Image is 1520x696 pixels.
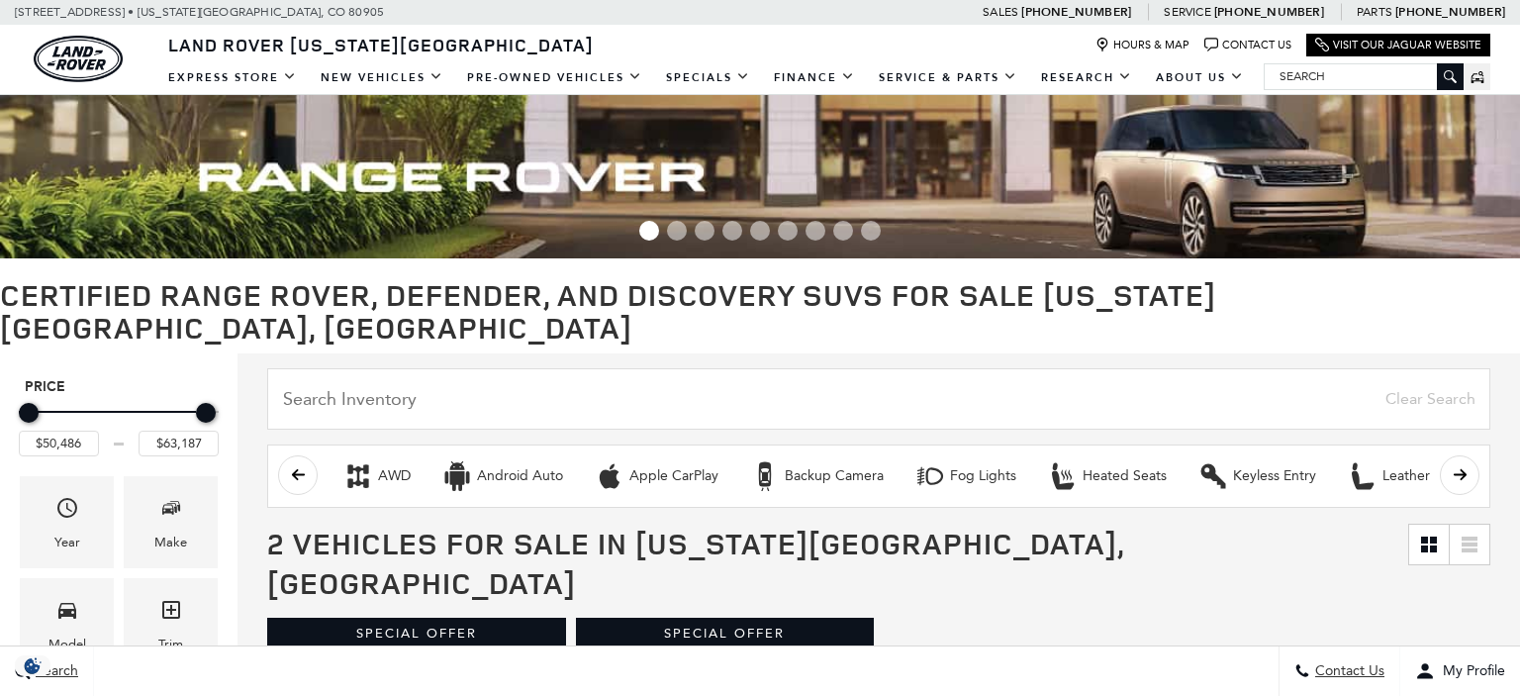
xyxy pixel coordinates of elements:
[833,221,853,241] span: Go to slide 8
[20,476,114,568] div: YearYear
[904,455,1027,497] button: Fog LightsFog Lights
[10,655,55,676] section: Click to Open Cookie Consent Modal
[1440,455,1479,495] button: scroll right
[1337,455,1478,497] button: Leather SeatsLeather Seats
[55,593,79,634] span: Model
[915,461,945,491] div: Fog Lights
[20,578,114,670] div: ModelModel
[750,221,770,241] span: Go to slide 5
[10,655,55,676] img: Opt-Out Icon
[1204,38,1291,52] a: Contact Us
[1315,38,1481,52] a: Visit Our Jaguar Website
[861,221,881,241] span: Go to slide 9
[378,467,411,485] div: AWD
[654,60,762,95] a: Specials
[267,618,566,649] div: Special Offer
[750,461,780,491] div: Backup Camera
[168,33,594,56] span: Land Rover [US_STATE][GEOGRAPHIC_DATA]
[154,532,187,553] div: Make
[595,461,624,491] div: Apple CarPlay
[477,467,563,485] div: Android Auto
[1048,461,1078,491] div: Heated Seats
[48,634,86,655] div: Model
[950,467,1016,485] div: Fog Lights
[455,60,654,95] a: Pre-Owned Vehicles
[332,455,422,497] button: AWDAWD
[309,60,455,95] a: New Vehicles
[431,455,574,497] button: Android AutoAndroid Auto
[1265,64,1463,88] input: Search
[1021,4,1131,20] a: [PHONE_NUMBER]
[1395,4,1505,20] a: [PHONE_NUMBER]
[343,461,373,491] div: AWD
[762,60,867,95] a: Finance
[1083,467,1167,485] div: Heated Seats
[55,491,79,532] span: Year
[19,431,99,456] input: Minimum
[1029,60,1144,95] a: Research
[983,5,1018,19] span: Sales
[1095,38,1189,52] a: Hours & Map
[267,523,1124,603] span: 2 Vehicles for Sale in [US_STATE][GEOGRAPHIC_DATA], [GEOGRAPHIC_DATA]
[722,221,742,241] span: Go to slide 4
[667,221,687,241] span: Go to slide 2
[54,532,80,553] div: Year
[267,368,1490,430] input: Search Inventory
[278,455,318,495] button: scroll left
[1382,467,1468,485] div: Leather Seats
[159,593,183,634] span: Trim
[1348,461,1377,491] div: Leather Seats
[584,455,729,497] button: Apple CarPlayApple CarPlay
[806,221,825,241] span: Go to slide 7
[1357,5,1392,19] span: Parts
[34,36,123,82] a: land-rover
[19,396,219,456] div: Price
[156,33,606,56] a: Land Rover [US_STATE][GEOGRAPHIC_DATA]
[1214,4,1324,20] a: [PHONE_NUMBER]
[1144,60,1256,95] a: About Us
[156,60,309,95] a: EXPRESS STORE
[15,5,384,19] a: [STREET_ADDRESS] • [US_STATE][GEOGRAPHIC_DATA], CO 80905
[778,221,798,241] span: Go to slide 6
[1400,646,1520,696] button: Open user profile menu
[1310,663,1384,680] span: Contact Us
[156,60,1256,95] nav: Main Navigation
[19,403,39,423] div: Minimum Price
[629,467,718,485] div: Apple CarPlay
[576,618,875,649] div: Special Offer
[739,455,895,497] button: Backup CameraBackup Camera
[124,578,218,670] div: TrimTrim
[785,467,884,485] div: Backup Camera
[196,403,216,423] div: Maximum Price
[159,491,183,532] span: Make
[34,36,123,82] img: Land Rover
[1037,455,1178,497] button: Heated SeatsHeated Seats
[124,476,218,568] div: MakeMake
[1187,455,1327,497] button: Keyless EntryKeyless Entry
[1198,461,1228,491] div: Keyless Entry
[1164,5,1210,19] span: Service
[442,461,472,491] div: Android Auto
[158,634,183,655] div: Trim
[1233,467,1316,485] div: Keyless Entry
[25,378,213,396] h5: Price
[139,431,219,456] input: Maximum
[867,60,1029,95] a: Service & Parts
[639,221,659,241] span: Go to slide 1
[1435,663,1505,680] span: My Profile
[695,221,714,241] span: Go to slide 3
